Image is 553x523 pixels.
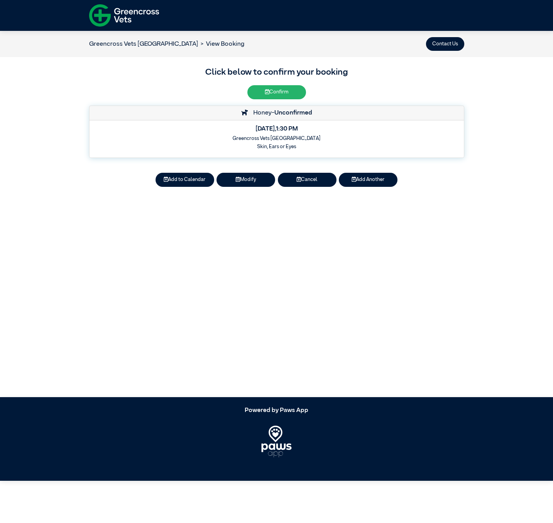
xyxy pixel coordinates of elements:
[272,110,312,116] span: -
[247,85,306,99] button: Confirm
[94,144,458,150] h6: Skin, Ears or Eyes
[198,39,245,49] li: View Booking
[274,110,312,116] strong: Unconfirmed
[89,39,245,49] nav: breadcrumb
[89,41,198,47] a: Greencross Vets [GEOGRAPHIC_DATA]
[89,407,464,414] h5: Powered by Paws App
[217,173,275,186] button: Modify
[278,173,336,186] button: Cancel
[339,173,397,186] button: Add Another
[261,426,292,457] img: PawsApp
[94,136,458,141] h6: Greencross Vets [GEOGRAPHIC_DATA]
[89,2,159,29] img: f-logo
[89,66,464,79] h3: Click below to confirm your booking
[249,110,272,116] span: Honey
[94,125,458,133] h5: [DATE] , 1:30 PM
[426,37,464,51] button: Contact Us
[156,173,214,186] button: Add to Calendar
